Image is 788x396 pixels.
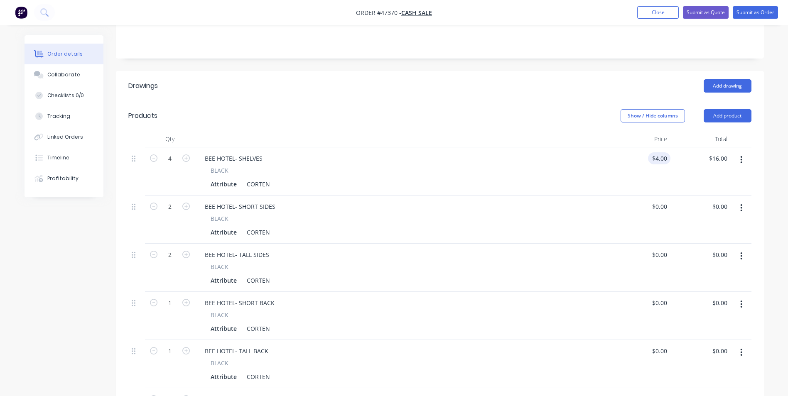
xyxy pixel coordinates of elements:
[610,131,670,147] div: Price
[25,64,103,85] button: Collaborate
[198,152,269,164] div: BEE HOTEL- SHELVES
[47,112,70,120] div: Tracking
[47,71,80,78] div: Collaborate
[25,168,103,189] button: Profitability
[637,6,679,19] button: Close
[207,371,240,383] div: Attribute
[128,81,158,91] div: Drawings
[243,323,273,335] div: CORTEN
[704,79,751,93] button: Add drawing
[683,6,729,19] button: Submit as Quote
[670,131,731,147] div: Total
[207,178,240,190] div: Attribute
[243,178,273,190] div: CORTEN
[198,345,275,357] div: BEE HOTEL- TALL BACK
[243,226,273,238] div: CORTEN
[25,127,103,147] button: Linked Orders
[47,133,83,141] div: Linked Orders
[47,175,79,182] div: Profitability
[25,147,103,168] button: Timeline
[621,109,685,122] button: Show / Hide columns
[145,131,195,147] div: Qty
[733,6,778,19] button: Submit as Order
[198,249,276,261] div: BEE HOTEL- TALL SIDES
[211,310,228,319] span: BLACK
[25,44,103,64] button: Order details
[243,274,273,286] div: CORTEN
[211,166,228,175] span: BLACK
[211,262,228,271] span: BLACK
[25,85,103,106] button: Checklists 0/0
[198,200,282,213] div: BEE HOTEL- SHORT SIDES
[25,106,103,127] button: Tracking
[47,92,84,99] div: Checklists 0/0
[128,111,157,121] div: Products
[243,371,273,383] div: CORTEN
[198,297,281,309] div: BEE HOTEL- SHORT BACK
[207,226,240,238] div: Attribute
[211,214,228,223] span: BLACK
[207,274,240,286] div: Attribute
[47,50,83,58] div: Order details
[704,109,751,122] button: Add product
[15,6,27,19] img: Factory
[211,359,228,367] span: BLACK
[47,154,69,161] div: Timeline
[356,9,401,17] span: Order #47370 -
[207,323,240,335] div: Attribute
[401,9,432,17] a: CASH SALE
